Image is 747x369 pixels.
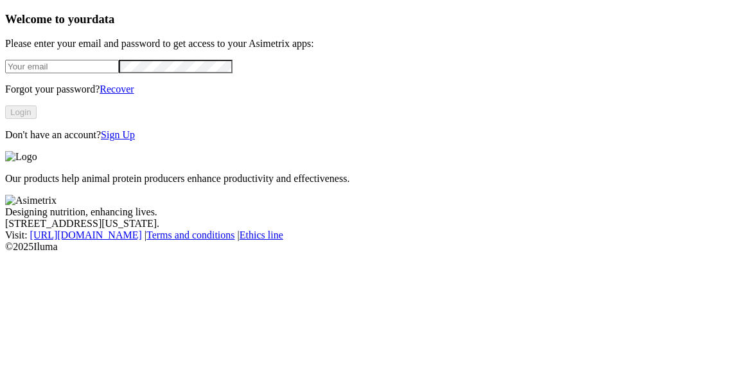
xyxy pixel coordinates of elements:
div: Visit : | | [5,230,742,241]
div: © 2025 Iluma [5,241,742,253]
a: [URL][DOMAIN_NAME] [30,230,142,240]
p: Please enter your email and password to get access to your Asimetrix apps: [5,38,742,50]
input: Your email [5,60,119,73]
p: Our products help animal protein producers enhance productivity and effectiveness. [5,173,742,184]
div: [STREET_ADDRESS][US_STATE]. [5,218,742,230]
a: Terms and conditions [146,230,235,240]
button: Login [5,105,37,119]
img: Asimetrix [5,195,57,206]
a: Recover [100,84,134,94]
p: Forgot your password? [5,84,742,95]
a: Sign Up [101,129,135,140]
h3: Welcome to your [5,12,742,26]
span: data [92,12,114,26]
p: Don't have an account? [5,129,742,141]
div: Designing nutrition, enhancing lives. [5,206,742,218]
img: Logo [5,151,37,163]
a: Ethics line [240,230,283,240]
